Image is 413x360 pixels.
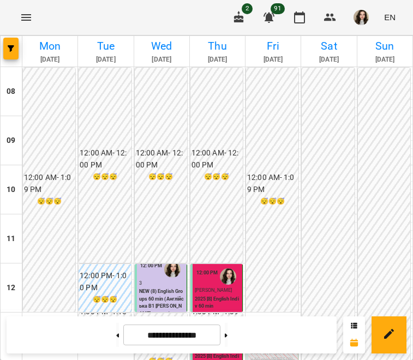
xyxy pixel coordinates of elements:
[80,55,131,65] h6: [DATE]
[7,233,15,245] h6: 11
[136,55,188,65] h6: [DATE]
[271,3,285,14] span: 91
[13,4,39,31] button: Menu
[303,55,355,65] h6: [DATE]
[136,147,186,171] h6: 12:00 AM - 12:00 PM
[380,7,400,27] button: EN
[140,262,162,269] label: 12:00 PM
[80,295,130,305] h6: 😴😴😴
[164,261,181,278] img: Вікторія Корнейко (а)
[303,38,355,55] h6: Sat
[195,287,232,293] span: [PERSON_NAME]
[247,38,299,55] h6: Fri
[136,172,186,182] h6: 😴😴😴
[247,172,297,195] h6: 12:00 AM - 1:09 PM
[7,184,15,196] h6: 10
[384,11,396,23] span: EN
[7,282,15,294] h6: 12
[191,172,242,182] h6: 😴😴😴
[24,172,74,195] h6: 12:00 AM - 1:09 PM
[191,38,243,55] h6: Thu
[139,288,184,317] p: NEW (8) English Groups 60 min (Англійська В1 [PERSON_NAME] - група)
[354,10,369,25] img: ebd0ea8fb81319dcbaacf11cd4698c16.JPG
[7,135,15,147] h6: 09
[359,55,411,65] h6: [DATE]
[359,38,411,55] h6: Sun
[242,3,253,14] span: 2
[195,296,240,310] p: 2025 [8] English Indiv 60 min
[139,280,184,287] p: 3
[80,172,130,182] h6: 😴😴😴
[24,196,74,207] h6: 😴😴😴
[80,270,130,293] h6: 12:00 PM - 1:00 PM
[80,38,131,55] h6: Tue
[220,268,236,285] img: Вікторія Корнейко (а)
[196,269,218,277] label: 12:00 PM
[24,55,76,65] h6: [DATE]
[247,55,299,65] h6: [DATE]
[136,38,188,55] h6: Wed
[24,38,76,55] h6: Mon
[191,55,243,65] h6: [DATE]
[80,147,130,171] h6: 12:00 AM - 12:00 PM
[191,147,242,171] h6: 12:00 AM - 12:00 PM
[247,196,297,207] h6: 😴😴😴
[7,86,15,98] h6: 08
